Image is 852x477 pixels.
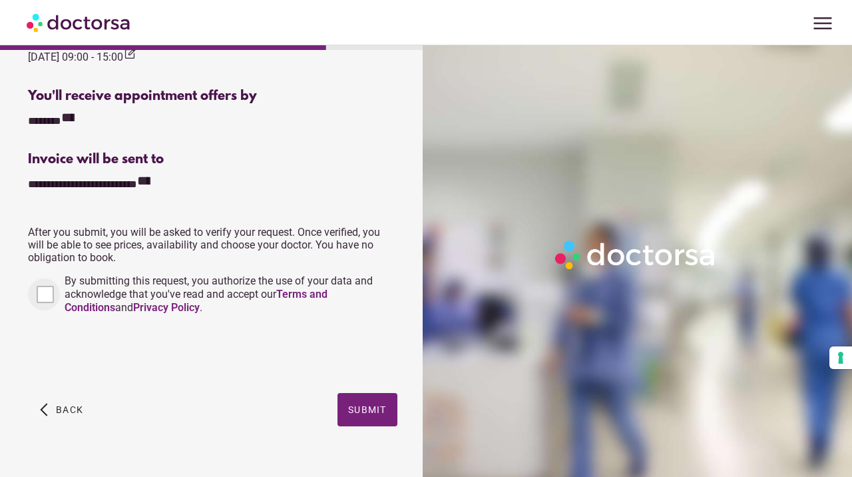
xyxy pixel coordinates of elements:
[337,393,397,426] button: Submit
[65,274,373,314] span: By submitting this request, you authorize the use of your data and acknowledge that you've read a...
[27,7,132,37] img: Doctorsa.com
[123,47,136,61] i: edit_square
[65,288,327,314] a: Terms and Conditions
[28,328,230,380] iframe: reCAPTCHA
[133,301,200,314] a: Privacy Policy
[28,152,397,167] div: Invoice will be sent to
[348,404,387,415] span: Submit
[28,47,136,65] div: [DATE] 09:00 - 15:00
[829,346,852,369] button: Your consent preferences for tracking technologies
[28,226,397,264] p: After you submit, you will be asked to verify your request. Once verified, you will be able to se...
[810,11,835,36] span: menu
[550,236,721,274] img: Logo-Doctorsa-trans-White-partial-flat.png
[28,89,397,104] div: You'll receive appointment offers by
[56,404,83,415] span: Back
[35,393,89,426] button: arrow_back_ios Back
